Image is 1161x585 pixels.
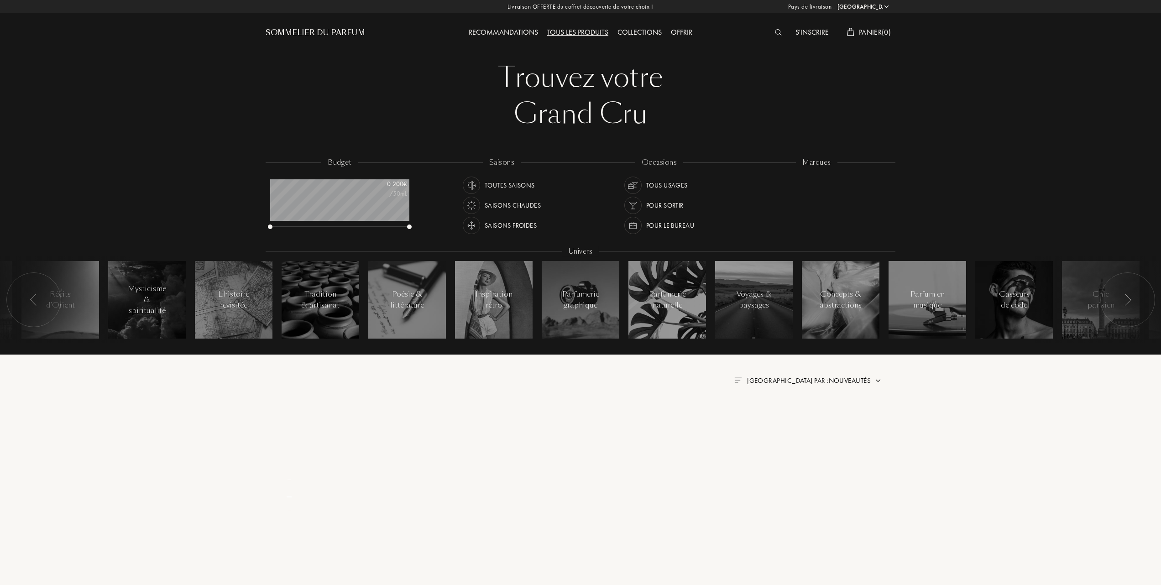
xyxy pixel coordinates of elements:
[128,283,167,316] div: Mysticisme & spiritualité
[30,294,37,306] img: arr_left.svg
[627,199,639,212] img: usage_occasion_party_white.svg
[271,545,307,581] img: pf_empty.png
[321,157,358,168] div: budget
[666,27,697,39] div: Offrir
[272,96,889,132] div: Grand Cru
[269,502,309,512] div: _
[543,27,613,39] div: Tous les produits
[483,157,521,168] div: saisons
[613,27,666,37] a: Collections
[465,219,478,232] img: usage_season_cold_white.svg
[648,289,687,311] div: Parfumerie naturelle
[214,289,253,311] div: L'histoire revisitée
[874,377,882,384] img: arrow.png
[847,28,854,36] img: cart_white.svg
[272,59,889,96] div: Trouvez votre
[485,197,541,214] div: Saisons chaudes
[635,157,683,168] div: occasions
[561,289,600,311] div: Parfumerie graphique
[271,412,307,448] img: pf_empty.png
[791,27,833,39] div: S'inscrire
[646,177,688,194] div: Tous usages
[735,289,774,311] div: Voyages & paysages
[485,217,537,234] div: Saisons froides
[646,197,684,214] div: Pour sortir
[1124,294,1131,306] img: arr_left.svg
[995,289,1034,311] div: Casseurs de code
[627,219,639,232] img: usage_occasion_work_white.svg
[908,289,947,311] div: Parfum en musique
[747,376,871,385] span: [GEOGRAPHIC_DATA] par : Nouveautés
[562,246,599,257] div: Univers
[301,289,340,311] div: Tradition & artisanat
[269,483,309,501] div: _
[627,179,639,192] img: usage_occasion_all_white.svg
[464,27,543,39] div: Recommandations
[388,289,427,311] div: Poésie & littérature
[613,27,666,39] div: Collections
[788,2,835,11] span: Pays de livraison :
[734,377,742,383] img: filter_by.png
[646,217,694,234] div: Pour le bureau
[796,157,837,168] div: marques
[475,289,513,311] div: Inspiration rétro
[361,189,407,198] div: /50mL
[485,177,535,194] div: Toutes saisons
[859,27,891,37] span: Panier ( 0 )
[465,199,478,212] img: usage_season_hot_white.svg
[820,289,862,311] div: Concepts & abstractions
[791,27,833,37] a: S'inscrire
[266,27,365,38] a: Sommelier du Parfum
[543,27,613,37] a: Tous les produits
[666,27,697,37] a: Offrir
[465,179,478,192] img: usage_season_average_white.svg
[464,27,543,37] a: Recommandations
[883,3,890,10] img: arrow_w.png
[775,29,782,36] img: search_icn_white.svg
[361,179,407,189] div: 0 - 200 €
[269,472,309,482] div: _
